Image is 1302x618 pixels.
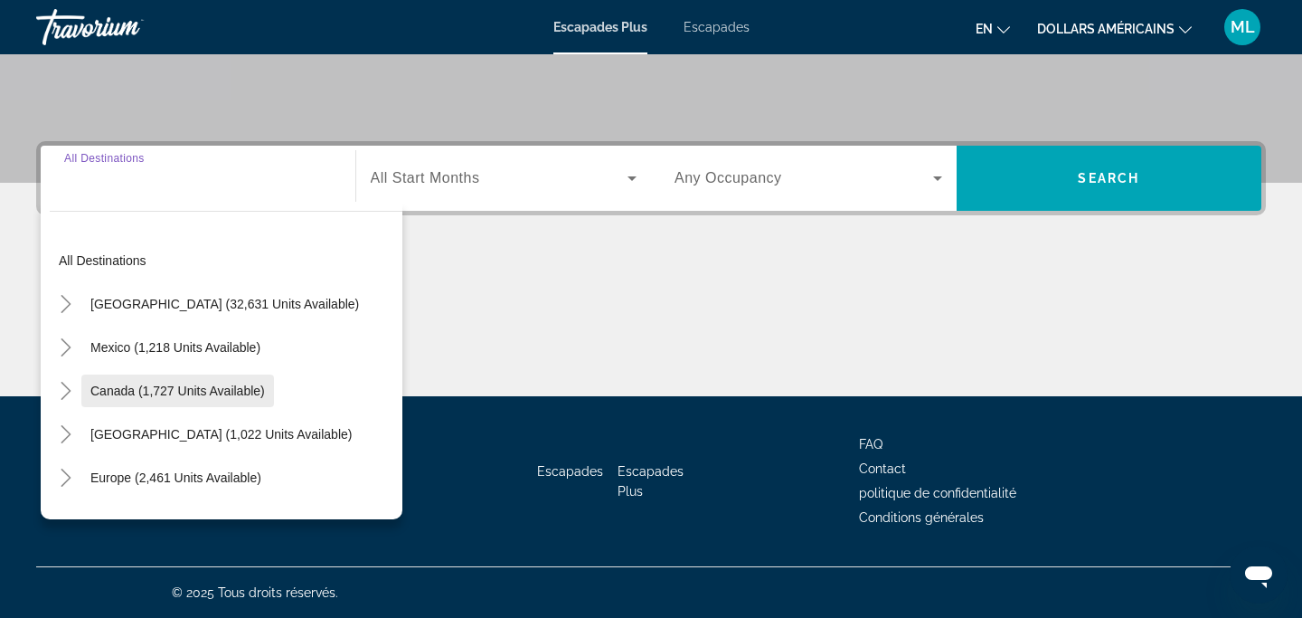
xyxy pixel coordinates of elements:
[50,376,81,407] button: Toggle Canada (1,727 units available)
[684,20,750,34] a: Escapades
[1231,17,1255,36] font: ML
[81,375,274,407] button: Canada (1,727 units available)
[537,464,603,479] a: Escapades
[371,170,480,185] span: All Start Months
[50,419,81,451] button: Toggle Caribbean & Atlantic Islands (1,022 units available)
[553,20,647,34] a: Escapades Plus
[81,288,368,320] button: [GEOGRAPHIC_DATA] (32,631 units available)
[90,297,359,311] span: [GEOGRAPHIC_DATA] (32,631 units available)
[81,418,361,451] button: [GEOGRAPHIC_DATA] (1,022 units available)
[36,4,217,51] a: Travorium
[1037,15,1192,42] button: Changer de devise
[90,427,352,442] span: [GEOGRAPHIC_DATA] (1,022 units available)
[50,462,81,494] button: Toggle Europe (2,461 units available)
[50,244,402,277] button: All destinations
[172,585,338,600] font: © 2025 Tous droits réservés.
[675,170,782,185] span: Any Occupancy
[64,152,145,164] span: All Destinations
[957,146,1262,211] button: Search
[90,384,265,398] span: Canada (1,727 units available)
[50,289,81,320] button: Toggle United States (32,631 units available)
[81,331,269,364] button: Mexico (1,218 units available)
[59,253,146,268] span: All destinations
[81,505,269,537] button: Australia (210 units available)
[618,464,684,499] a: Escapades Plus
[859,510,984,525] a: Conditions générales
[859,461,906,476] a: Contact
[976,22,993,36] font: en
[859,437,882,452] a: FAQ
[50,332,81,364] button: Toggle Mexico (1,218 units available)
[1078,171,1139,185] span: Search
[50,506,81,537] button: Toggle Australia (210 units available)
[90,340,260,355] span: Mexico (1,218 units available)
[859,486,1016,500] a: politique de confidentialité
[1230,546,1288,604] iframe: Bouton de lancement de la fenêtre de messagerie
[976,15,1010,42] button: Changer de langue
[1219,8,1266,46] button: Menu utilisateur
[90,471,261,485] span: Europe (2,461 units available)
[81,461,270,494] button: Europe (2,461 units available)
[1037,22,1175,36] font: dollars américains
[41,146,1261,211] div: Widget de recherche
